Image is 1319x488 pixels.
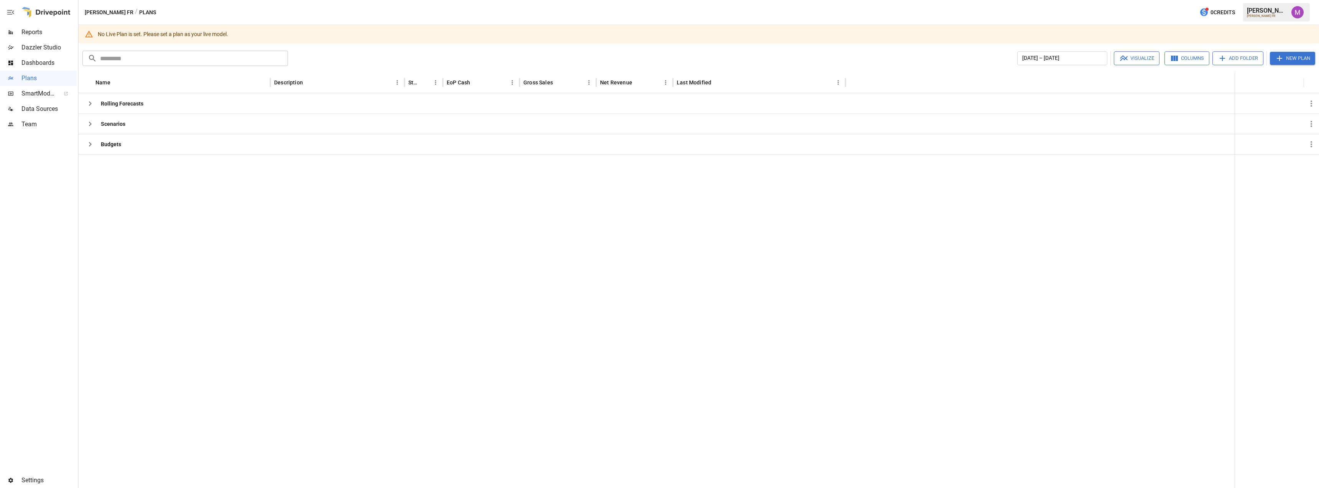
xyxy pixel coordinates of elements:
button: Columns [1164,51,1209,65]
button: 0Credits [1196,5,1238,20]
span: Data Sources [21,104,77,114]
button: Sort [712,77,723,88]
button: Visualize [1114,51,1159,65]
button: Sort [419,77,430,88]
div: Gross Sales [523,79,553,86]
button: Sort [554,77,564,88]
button: Status column menu [430,77,441,88]
span: Team [21,120,77,129]
button: New Plan [1270,52,1315,65]
span: Dazzler Studio [21,43,77,52]
div: Status [408,79,419,86]
button: Sort [111,77,122,88]
div: Last Modified [677,79,711,86]
span: ™ [55,88,60,97]
button: Sort [633,77,644,88]
img: Umer Muhammed [1291,6,1304,18]
div: No Live Plan is set. Please set a plan as your live model. [98,27,228,41]
b: Rolling Forecasts [101,100,143,107]
button: Sort [304,77,314,88]
div: EoP Cash [447,79,470,86]
div: [PERSON_NAME] FR [1247,14,1287,18]
span: Dashboards [21,58,77,68]
b: Budgets [101,140,121,148]
button: Gross Sales column menu [584,77,594,88]
b: Scenarios [101,120,125,128]
button: Sort [1308,77,1319,88]
span: 0 Credits [1210,8,1235,17]
button: Add Folder [1212,51,1263,65]
button: EoP Cash column menu [507,77,518,88]
span: Settings [21,476,77,485]
div: Name [95,79,110,86]
span: SmartModel [21,89,55,98]
button: Description column menu [392,77,403,88]
button: Net Revenue column menu [660,77,671,88]
button: [PERSON_NAME] FR [85,8,133,17]
span: Reports [21,28,77,37]
button: [DATE] – [DATE] [1017,51,1107,65]
div: Description [274,79,303,86]
div: [PERSON_NAME] [1247,7,1287,14]
button: Sort [471,77,482,88]
div: Net Revenue [600,79,632,86]
div: / [135,8,138,17]
button: Last Modified column menu [833,77,844,88]
span: Plans [21,74,77,83]
button: Umer Muhammed [1287,2,1308,23]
